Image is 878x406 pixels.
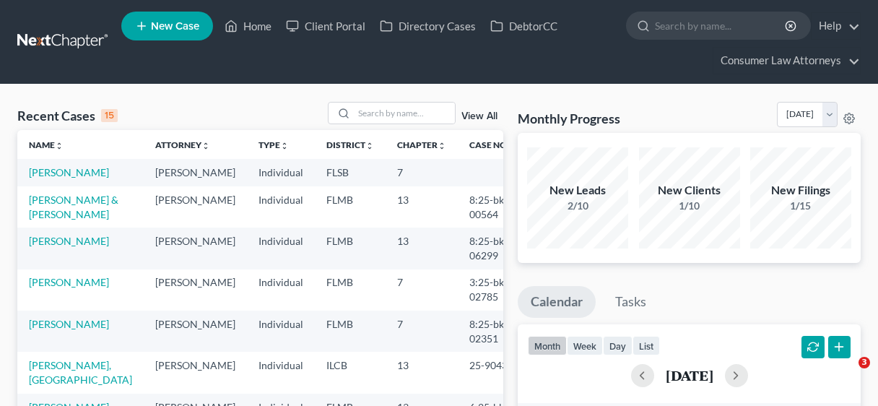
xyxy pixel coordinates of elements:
a: Consumer Law Attorneys [713,48,860,74]
td: Individual [247,186,315,228]
i: unfold_more [201,142,210,150]
td: [PERSON_NAME] [144,159,247,186]
td: [PERSON_NAME] [144,186,247,228]
a: Districtunfold_more [326,139,374,150]
a: Directory Cases [373,13,483,39]
div: Recent Cases [17,107,118,124]
i: unfold_more [280,142,289,150]
td: FLMB [315,228,386,269]
td: Individual [247,352,315,393]
div: New Clients [639,182,740,199]
td: FLMB [315,311,386,352]
td: ILCB [315,352,386,393]
td: 13 [386,228,458,269]
td: 8:25-bk-02351 [458,311,527,352]
td: 7 [386,269,458,311]
div: 1/10 [639,199,740,213]
td: 7 [386,159,458,186]
a: View All [461,111,497,121]
td: FLSB [315,159,386,186]
a: Case Nounfold_more [469,139,516,150]
div: New Leads [527,182,628,199]
a: Client Portal [279,13,373,39]
a: Typeunfold_more [258,139,289,150]
h2: [DATE] [666,368,713,383]
div: New Filings [750,182,851,199]
a: [PERSON_NAME] [29,318,109,330]
a: [PERSON_NAME] [29,166,109,178]
td: 25-90436 [458,352,527,393]
div: 2/10 [527,199,628,213]
i: unfold_more [438,142,446,150]
a: Nameunfold_more [29,139,64,150]
td: Individual [247,311,315,352]
input: Search by name... [354,103,455,124]
td: 3:25-bk-02785 [458,269,527,311]
a: Help [812,13,860,39]
td: FLMB [315,186,386,228]
td: 8:25-bk-06299 [458,228,527,269]
span: 3 [859,357,870,368]
a: [PERSON_NAME] [29,276,109,288]
button: week [567,336,603,355]
td: FLMB [315,269,386,311]
a: [PERSON_NAME] & [PERSON_NAME] [29,194,118,220]
a: Chapterunfold_more [397,139,446,150]
a: Tasks [602,286,659,318]
span: New Case [151,21,199,32]
a: DebtorCC [483,13,565,39]
td: Individual [247,269,315,311]
td: 8:25-bk-00564 [458,186,527,228]
div: 15 [101,109,118,122]
iframe: Intercom live chat [829,357,864,392]
button: list [633,336,660,355]
a: Home [217,13,279,39]
a: [PERSON_NAME], [GEOGRAPHIC_DATA] [29,359,132,386]
input: Search by name... [655,12,787,39]
td: [PERSON_NAME] [144,311,247,352]
td: [PERSON_NAME] [144,352,247,393]
a: [PERSON_NAME] [29,235,109,247]
a: Attorneyunfold_more [155,139,210,150]
td: [PERSON_NAME] [144,269,247,311]
h3: Monthly Progress [518,110,620,127]
td: 13 [386,186,458,228]
td: Individual [247,228,315,269]
button: month [528,336,567,355]
i: unfold_more [365,142,374,150]
td: Individual [247,159,315,186]
button: day [603,336,633,355]
td: 7 [386,311,458,352]
i: unfold_more [55,142,64,150]
td: 13 [386,352,458,393]
a: Calendar [518,286,596,318]
div: 1/15 [750,199,851,213]
td: [PERSON_NAME] [144,228,247,269]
